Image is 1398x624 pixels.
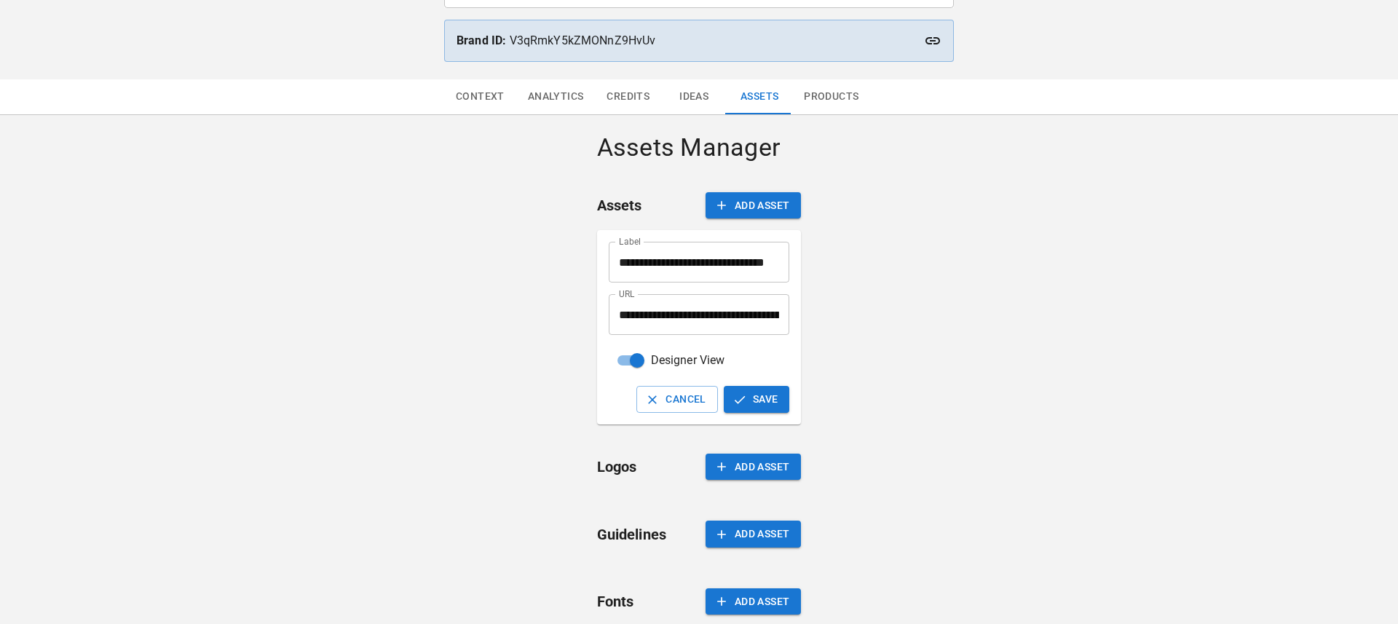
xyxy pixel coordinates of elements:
[727,79,792,114] button: Assets
[597,133,802,163] h4: Assets Manager
[457,32,941,50] p: V3qRmkY5kZMONnZ9HvUv
[706,521,802,548] button: Add Asset
[597,455,637,478] h6: Logos
[724,386,790,413] button: Save
[651,352,725,369] span: Designer View
[792,79,870,114] button: Products
[661,79,727,114] button: Ideas
[706,588,802,615] button: Add Asset
[636,386,717,413] button: Cancel
[597,590,634,613] h6: Fonts
[457,33,506,47] strong: Brand ID:
[597,194,642,217] h6: Assets
[595,79,661,114] button: Credits
[516,79,596,114] button: Analytics
[706,454,802,481] button: Add Asset
[444,79,516,114] button: Context
[597,523,667,546] h6: Guidelines
[619,288,635,300] label: URL
[706,192,802,219] button: Add Asset
[619,235,641,248] label: Label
